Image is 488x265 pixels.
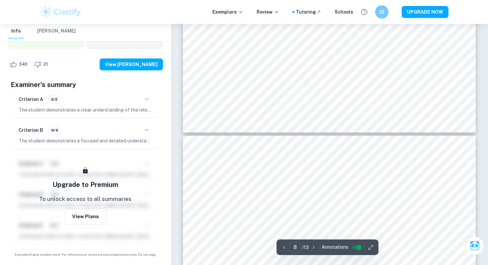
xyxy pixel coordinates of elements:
[8,24,24,39] button: Info
[100,58,163,70] button: View [PERSON_NAME]
[257,8,279,16] p: Review
[19,96,43,103] h6: Criterion A
[65,209,106,224] button: View Plans
[8,59,31,70] div: Like
[19,127,43,134] h6: Criterion B
[19,137,152,144] p: The student demonstrates a focused and detailed understanding of the main topic by clearly statin...
[39,195,131,204] p: To unlock access to all summaries
[378,8,386,16] h6: JS
[49,127,60,133] span: 6/6
[402,6,448,18] button: UPGRADE NOW
[33,59,52,70] div: Dislike
[375,5,388,19] button: JS
[19,106,152,114] p: The student demonstrates a clear understanding of the relevance of the chosen topic and research ...
[15,61,31,68] span: 340
[40,5,82,19] img: Clastify logo
[52,180,118,190] h5: Upgrade to Premium
[335,8,353,16] a: Schools
[359,6,370,18] button: Help and Feedback
[11,80,160,90] h5: Examiner's summary
[322,244,348,251] span: Annotations
[40,61,52,68] span: 21
[465,236,484,255] button: Ask Clai
[212,8,243,16] p: Exemplars
[8,252,163,257] span: Example of past student work. For reference on structure and expectations only. Do not copy.
[49,96,60,102] span: 2/2
[37,24,76,39] button: [PERSON_NAME]
[296,8,321,16] a: Tutoring
[302,244,309,251] p: / 13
